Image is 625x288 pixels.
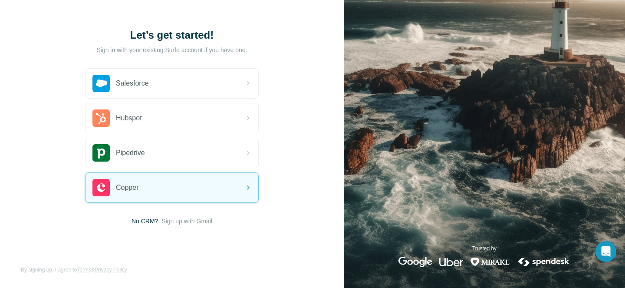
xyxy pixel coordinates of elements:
[132,217,158,225] span: No CRM?
[92,75,110,92] img: salesforce's logo
[116,78,149,89] span: Salesforce
[92,144,110,162] img: pipedrive's logo
[398,257,432,267] img: google's logo
[161,217,212,225] button: Sign up with Gmail
[116,148,145,158] span: Pipedrive
[77,267,91,273] a: Terms
[595,241,616,262] div: Open Intercom Messenger
[95,267,127,273] a: Privacy Policy
[517,257,571,267] img: spendesk's logo
[472,245,497,252] p: Trusted by
[85,28,259,42] h1: Let’s get started!
[92,179,110,196] img: copper's logo
[96,46,247,54] p: Sign in with your existing Surfe account if you have one.
[21,266,127,274] span: By signing up, I agree to &
[470,257,510,267] img: mirakl's logo
[116,182,138,193] span: Copper
[92,109,110,127] img: hubspot's logo
[116,113,142,123] span: Hubspot
[439,257,463,267] img: uber's logo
